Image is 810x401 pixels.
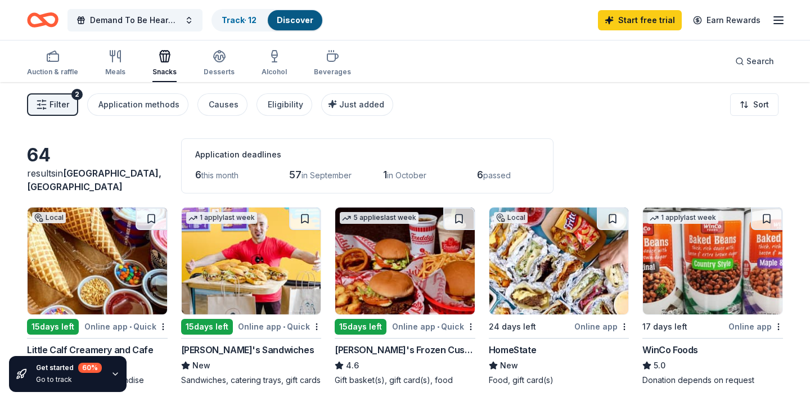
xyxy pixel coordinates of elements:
[186,212,257,224] div: 1 apply last week
[204,45,235,82] button: Desserts
[500,359,518,372] span: New
[27,207,168,386] a: Image for Little Calf Creamery and CafeLocal15days leftOnline app•QuickLittle Calf Creamery and C...
[654,359,665,372] span: 5.0
[728,319,783,334] div: Online app
[301,170,352,180] span: in September
[211,9,323,31] button: Track· 12Discover
[642,320,687,334] div: 17 days left
[647,212,718,224] div: 1 apply last week
[335,208,475,314] img: Image for Freddy's Frozen Custard & Steakburgers
[340,212,418,224] div: 5 applies last week
[152,45,177,82] button: Snacks
[36,375,102,384] div: Go to track
[27,45,78,82] button: Auction & raffle
[197,93,247,116] button: Causes
[289,169,301,181] span: 57
[383,169,387,181] span: 1
[277,15,313,25] a: Discover
[730,93,778,116] button: Sort
[181,375,322,386] div: Sandwiches, catering trays, gift cards
[335,343,475,357] div: [PERSON_NAME]'s Frozen Custard & Steakburgers
[346,359,359,372] span: 4.6
[574,319,629,334] div: Online app
[27,319,79,335] div: 15 days left
[28,208,167,314] img: Image for Little Calf Creamery and Cafe
[71,89,83,100] div: 2
[49,98,69,111] span: Filter
[643,208,782,314] img: Image for WinCo Foods
[67,9,202,31] button: Demand To Be Heard Residency Silent Auction
[321,93,393,116] button: Just added
[181,207,322,386] a: Image for Ike's Sandwiches1 applylast week15days leftOnline app•Quick[PERSON_NAME]'s SandwichesNe...
[192,359,210,372] span: New
[32,212,66,223] div: Local
[27,67,78,76] div: Auction & raffle
[262,67,287,76] div: Alcohol
[195,148,539,161] div: Application deadlines
[238,319,321,334] div: Online app Quick
[204,67,235,76] div: Desserts
[222,15,256,25] a: Track· 12
[105,67,125,76] div: Meals
[489,320,536,334] div: 24 days left
[392,319,475,334] div: Online app Quick
[314,45,351,82] button: Beverages
[182,208,321,314] img: Image for Ike's Sandwiches
[283,322,285,331] span: •
[36,363,102,373] div: Get started
[27,144,168,166] div: 64
[483,170,511,180] span: passed
[268,98,303,111] div: Eligibility
[335,375,475,386] div: Gift basket(s), gift card(s), food
[262,45,287,82] button: Alcohol
[335,319,386,335] div: 15 days left
[477,169,483,181] span: 6
[335,207,475,386] a: Image for Freddy's Frozen Custard & Steakburgers5 applieslast week15days leftOnline app•Quick[PER...
[494,212,528,223] div: Local
[181,319,233,335] div: 15 days left
[256,93,312,116] button: Eligibility
[686,10,767,30] a: Earn Rewards
[105,45,125,82] button: Meals
[209,98,238,111] div: Causes
[90,13,180,27] span: Demand To Be Heard Residency Silent Auction
[726,50,783,73] button: Search
[201,170,238,180] span: this month
[27,166,168,193] div: results
[598,10,682,30] a: Start free trial
[489,343,536,357] div: HomeState
[129,322,132,331] span: •
[642,207,783,386] a: Image for WinCo Foods1 applylast week17 days leftOnline appWinCo Foods5.0Donation depends on request
[27,7,58,33] a: Home
[27,168,161,192] span: in
[489,208,629,314] img: Image for HomeState
[314,67,351,76] div: Beverages
[87,93,188,116] button: Application methods
[387,170,426,180] span: in October
[489,375,629,386] div: Food, gift card(s)
[489,207,629,386] a: Image for HomeStateLocal24 days leftOnline appHomeStateNewFood, gift card(s)
[642,375,783,386] div: Donation depends on request
[27,168,161,192] span: [GEOGRAPHIC_DATA], [GEOGRAPHIC_DATA]
[78,363,102,373] div: 60 %
[195,169,201,181] span: 6
[27,343,153,357] div: Little Calf Creamery and Cafe
[437,322,439,331] span: •
[642,343,698,357] div: WinCo Foods
[84,319,168,334] div: Online app Quick
[27,93,78,116] button: Filter2
[746,55,774,68] span: Search
[181,343,314,357] div: [PERSON_NAME]'s Sandwiches
[753,98,769,111] span: Sort
[339,100,384,109] span: Just added
[98,98,179,111] div: Application methods
[152,67,177,76] div: Snacks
